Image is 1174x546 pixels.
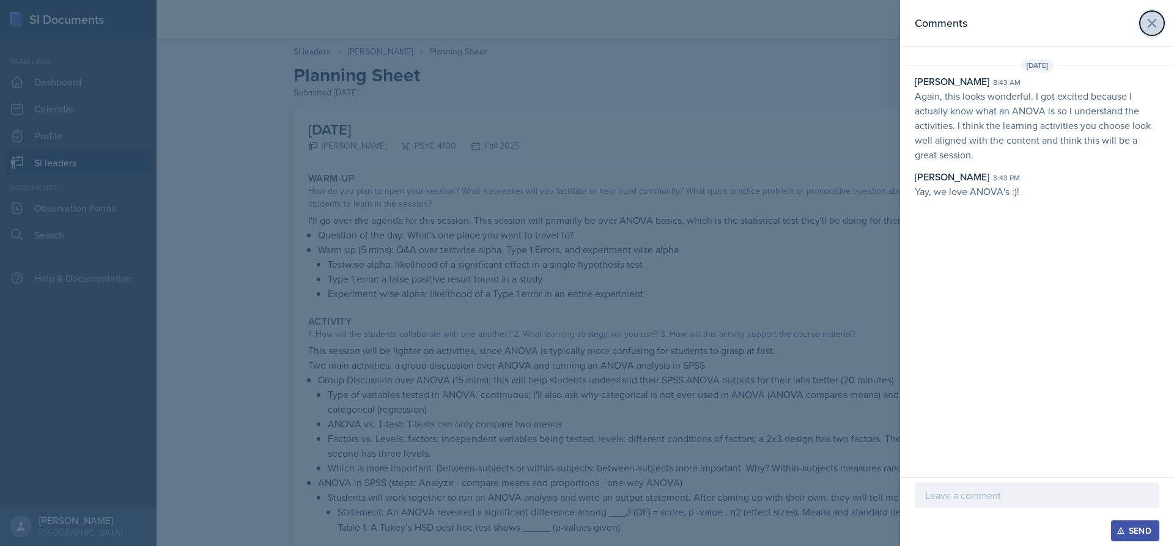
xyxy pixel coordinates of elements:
[993,172,1020,183] div: 3:43 pm
[915,184,1159,199] p: Yay, we love ANOVA's :)!
[915,89,1159,162] p: Again, this looks wonderful. I got excited because I actually know what an ANOVA is so I understa...
[1111,520,1159,541] button: Send
[915,169,989,184] div: [PERSON_NAME]
[1119,526,1151,536] div: Send
[915,74,989,89] div: [PERSON_NAME]
[1021,59,1054,72] span: [DATE]
[915,15,967,32] h2: Comments
[993,77,1021,88] div: 8:43 am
